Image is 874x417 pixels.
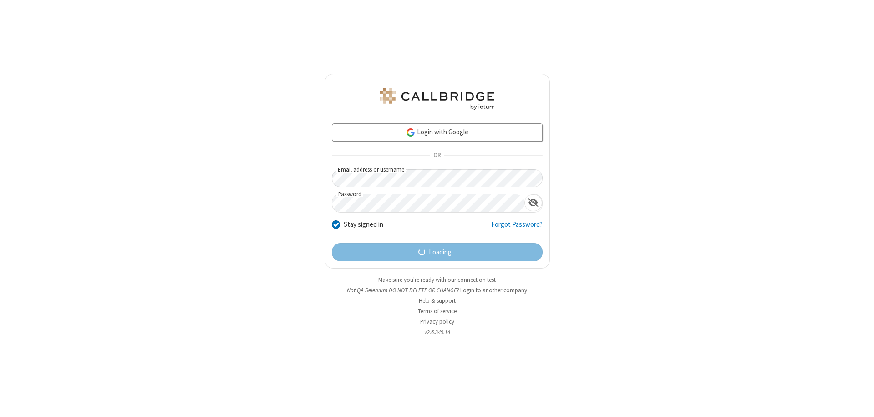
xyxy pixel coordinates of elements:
input: Password [332,194,524,212]
span: Loading... [429,247,456,258]
a: Help & support [419,297,456,305]
li: v2.6.349.14 [325,328,550,336]
div: Show password [524,194,542,211]
input: Email address or username [332,169,543,187]
a: Forgot Password? [491,219,543,237]
img: QA Selenium DO NOT DELETE OR CHANGE [378,88,496,110]
label: Stay signed in [344,219,383,230]
a: Make sure you're ready with our connection test [378,276,496,284]
span: OR [430,149,444,162]
li: Not QA Selenium DO NOT DELETE OR CHANGE? [325,286,550,295]
a: Login with Google [332,123,543,142]
a: Privacy policy [420,318,454,325]
button: Login to another company [460,286,527,295]
button: Loading... [332,243,543,261]
img: google-icon.png [406,127,416,137]
a: Terms of service [418,307,457,315]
